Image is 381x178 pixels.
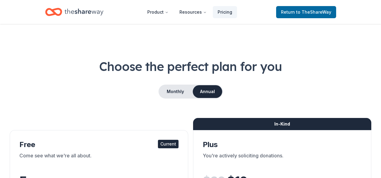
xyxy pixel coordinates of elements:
button: Annual [193,85,222,98]
span: to TheShareWay [296,9,331,15]
a: Pricing [213,6,237,18]
span: Return [281,8,331,16]
nav: Main [142,5,237,19]
button: Resources [175,6,212,18]
div: You're actively soliciting donations. [203,152,362,169]
button: Product [142,6,173,18]
div: Free [19,140,179,149]
a: Home [45,5,103,19]
button: Monthly [159,85,192,98]
div: Current [158,140,179,148]
div: Come see what we're all about. [19,152,179,169]
a: Returnto TheShareWay [276,6,336,18]
h1: Choose the perfect plan for you [10,58,371,75]
div: Plus [203,140,362,149]
div: In-Kind [193,118,372,130]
